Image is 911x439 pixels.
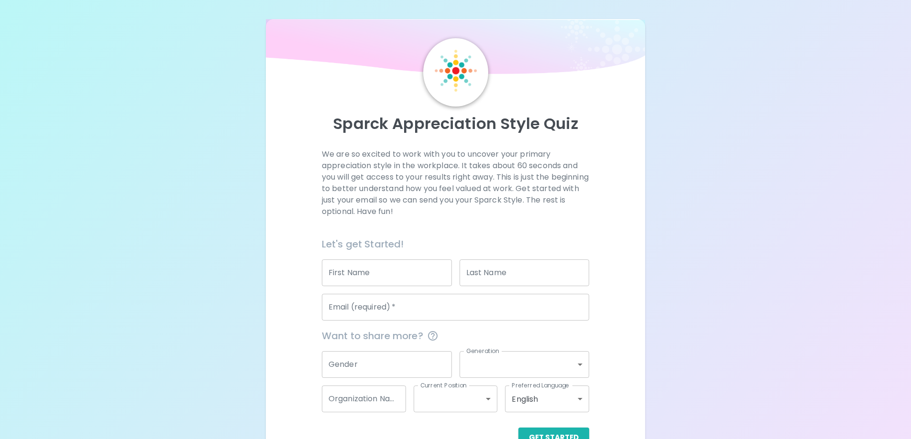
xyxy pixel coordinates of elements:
[277,114,634,133] p: Sparck Appreciation Style Quiz
[420,381,467,389] label: Current Position
[322,328,589,343] span: Want to share more?
[322,149,589,217] p: We are so excited to work with you to uncover your primary appreciation style in the workplace. I...
[427,330,439,342] svg: This information is completely confidential and only used for aggregated appreciation studies at ...
[322,236,589,252] h6: Let's get Started!
[466,347,499,355] label: Generation
[512,381,569,389] label: Preferred Language
[505,385,589,412] div: English
[266,19,646,79] img: wave
[435,50,477,92] img: Sparck Logo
